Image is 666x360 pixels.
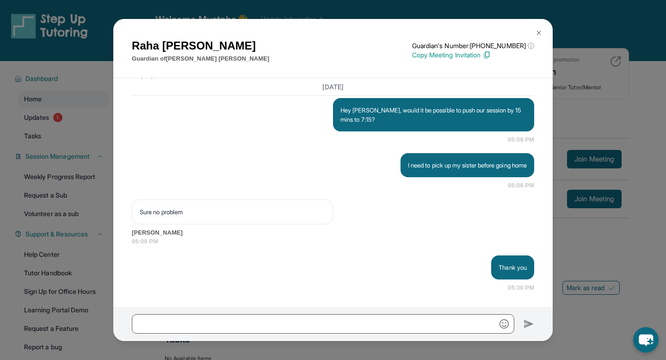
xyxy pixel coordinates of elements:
button: chat-button [633,327,659,353]
p: Sure no problem [140,207,325,217]
p: Thank you [499,263,527,272]
p: Copy Meeting Invitation [412,50,534,60]
p: Guardian's Number: [PHONE_NUMBER] [412,41,534,50]
p: I need to pick up my sister before going home [408,161,527,170]
h1: Raha [PERSON_NAME] [132,37,269,54]
span: 05:08 PM [508,135,534,144]
span: 05:08 PM [508,181,534,190]
p: Guardian of [PERSON_NAME] [PERSON_NAME] [132,54,269,63]
span: 05:30 PM [508,283,534,292]
span: ⓘ [528,41,534,50]
span: [PERSON_NAME] [132,228,534,237]
img: Copy Icon [482,51,491,59]
span: 05:09 PM [132,237,534,246]
img: Send icon [524,318,534,329]
p: Hey [PERSON_NAME], would it be possible to push our session by 15 mins to 7:15? [340,106,527,124]
img: Close Icon [535,29,543,37]
img: Emoji [499,319,509,329]
h3: [DATE] [132,82,534,91]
